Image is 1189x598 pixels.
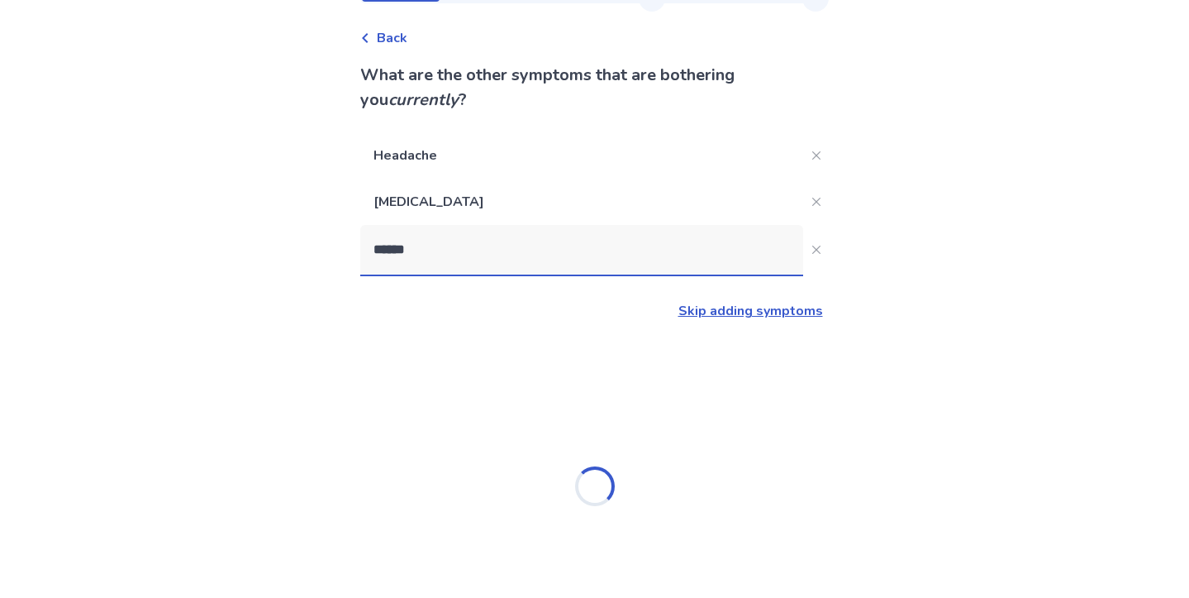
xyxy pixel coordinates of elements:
i: currently [388,89,459,111]
p: [MEDICAL_DATA] [360,179,803,225]
button: Close [803,189,830,215]
p: Headache [360,132,803,179]
input: Close [360,225,803,275]
span: Back [377,28,407,48]
button: Close [803,142,830,169]
a: Skip adding symptoms [678,302,823,320]
p: What are the other symptoms that are bothering you ? [360,63,830,112]
button: Close [803,237,830,263]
